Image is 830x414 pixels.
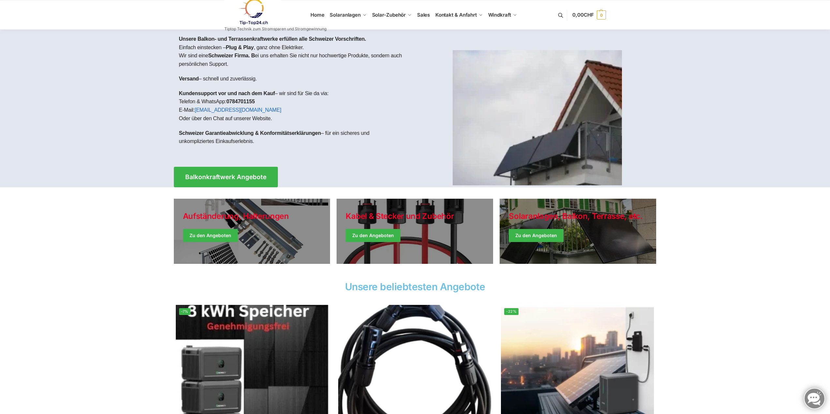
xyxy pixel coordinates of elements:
a: Windkraft [485,0,520,30]
p: – für ein sicheres und unkompliziertes Einkaufserlebnis. [179,129,410,146]
span: Windkraft [488,12,511,18]
strong: Versand [179,76,199,81]
a: Holiday Style [337,199,493,264]
a: Holiday Style [174,199,330,264]
span: Kontakt & Anfahrt [435,12,477,18]
img: Home 1 [453,50,622,185]
strong: Schweizer Firma. B [208,53,255,58]
strong: Schweizer Garantieabwicklung & Konformitätserklärungen [179,130,321,136]
a: Balkonkraftwerk Angebote [174,167,278,187]
span: Solar-Zubehör [372,12,406,18]
strong: Plug & Play [226,45,254,50]
span: 0,00 [572,12,594,18]
span: Sales [417,12,430,18]
p: Tiptop Technik zum Stromsparen und Stromgewinnung [224,27,326,31]
h2: Unsere beliebtesten Angebote [174,282,656,292]
strong: Kundensupport vor und nach dem Kauf [179,91,275,96]
a: 0,00CHF 0 [572,5,606,25]
span: CHF [584,12,594,18]
span: Solaranlagen [330,12,361,18]
p: – wir sind für Sie da via: Telefon & WhatsApp: E-Mail: Oder über den Chat auf unserer Website. [179,89,410,122]
p: – schnell und zuverlässig. [179,75,410,83]
strong: Unsere Balkon- und Terrassenkraftwerke erfüllen alle Schweizer Vorschriften. [179,36,366,42]
div: Einfach einstecken – , ganz ohne Elektriker. [174,30,415,157]
a: Solaranlagen [327,0,369,30]
p: Wir sind eine ei uns erhalten Sie nicht nur hochwertige Produkte, sondern auch persönlichen Support. [179,51,410,68]
strong: 0784701155 [226,99,255,104]
a: [EMAIL_ADDRESS][DOMAIN_NAME] [195,107,281,113]
span: Balkonkraftwerk Angebote [185,174,266,180]
span: 0 [597,10,606,20]
a: Winter Jackets [500,199,656,264]
a: Kontakt & Anfahrt [432,0,485,30]
a: Sales [414,0,432,30]
a: Solar-Zubehör [369,0,414,30]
